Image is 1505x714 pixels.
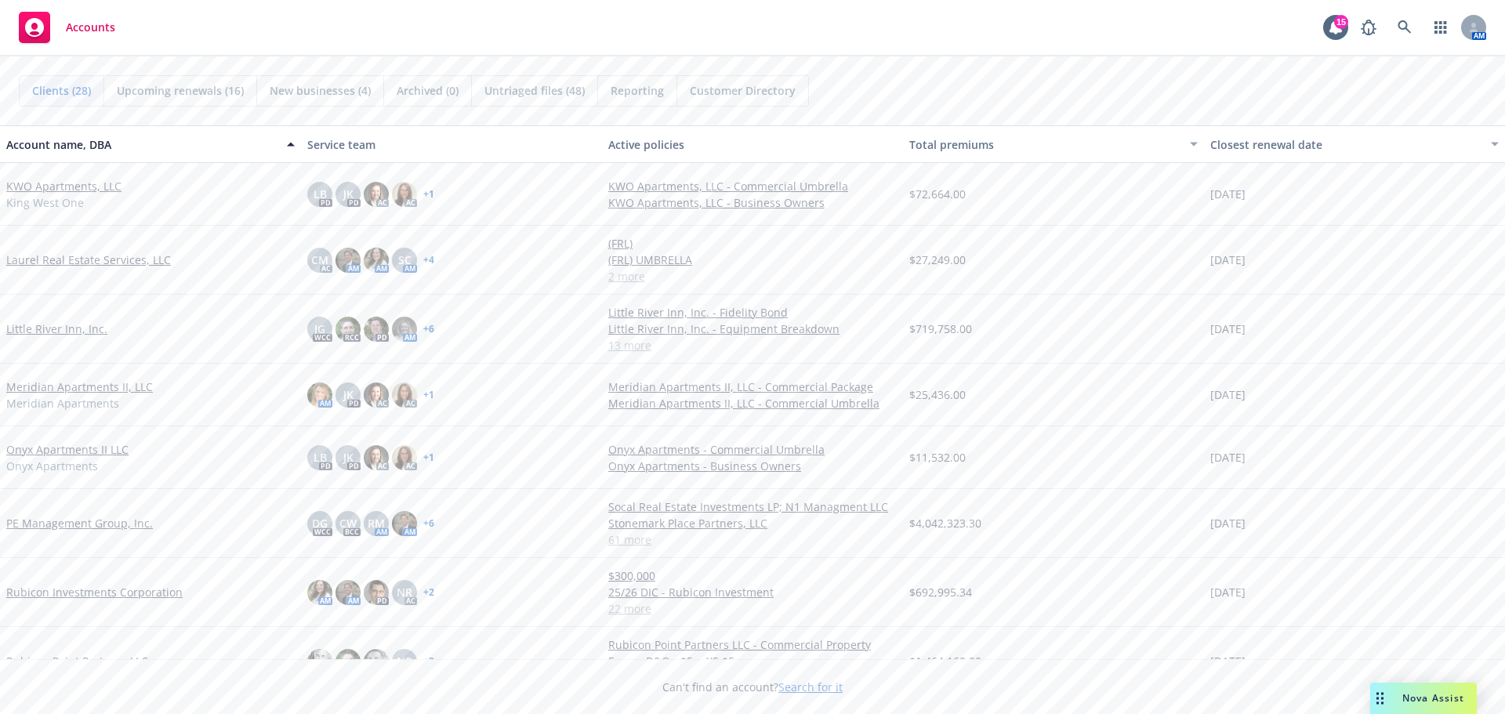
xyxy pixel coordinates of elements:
[364,580,389,605] img: photo
[1210,515,1246,531] span: [DATE]
[608,600,897,617] a: 22 more
[909,653,981,669] span: $1,464,160.00
[423,390,434,400] a: + 1
[1204,125,1505,163] button: Closest renewal date
[6,178,121,194] a: KWO Apartments, LLC
[314,449,327,466] span: LB
[608,235,897,252] a: (FRL)
[608,498,897,515] a: Socal Real Estate Investments LP; N1 Managment LLC
[608,136,897,153] div: Active policies
[1370,683,1477,714] button: Nova Assist
[392,445,417,470] img: photo
[335,317,361,342] img: photo
[423,453,434,462] a: + 1
[608,636,897,653] a: Rubicon Point Partners LLC - Commercial Property
[1210,186,1246,202] span: [DATE]
[608,178,897,194] a: KWO Apartments, LLC - Commercial Umbrella
[778,680,843,694] a: Search for it
[301,125,602,163] button: Service team
[397,653,412,669] span: NR
[307,136,596,153] div: Service team
[608,268,897,285] a: 2 more
[602,125,903,163] button: Active policies
[423,256,434,265] a: + 4
[307,382,332,408] img: photo
[1402,691,1464,705] span: Nova Assist
[423,190,434,199] a: + 1
[1210,136,1481,153] div: Closest renewal date
[1210,252,1246,268] span: [DATE]
[1210,584,1246,600] span: [DATE]
[608,337,897,353] a: 13 more
[423,657,434,666] a: + 3
[903,125,1204,163] button: Total premiums
[392,182,417,207] img: photo
[13,5,121,49] a: Accounts
[364,182,389,207] img: photo
[6,194,84,211] span: King West One
[1210,653,1246,669] span: [DATE]
[608,584,897,600] a: 25/26 DIC - Rubicon Investment
[392,317,417,342] img: photo
[6,441,129,458] a: Onyx Apartments II LLC
[1370,683,1390,714] div: Drag to move
[364,649,389,674] img: photo
[364,382,389,408] img: photo
[484,82,585,99] span: Untriaged files (48)
[1210,386,1246,403] span: [DATE]
[608,531,897,548] a: 61 more
[608,653,897,669] a: Excess D&O - $5m XS $5m
[311,252,328,268] span: CM
[343,449,354,466] span: JK
[1425,12,1456,43] a: Switch app
[368,515,385,531] span: RM
[909,136,1180,153] div: Total premiums
[335,248,361,273] img: photo
[608,321,897,337] a: Little River Inn, Inc. - Equipment Breakdown
[608,194,897,211] a: KWO Apartments, LLC - Business Owners
[6,379,153,395] a: Meridian Apartments II, LLC
[335,580,361,605] img: photo
[335,649,361,674] img: photo
[1210,449,1246,466] span: [DATE]
[6,136,277,153] div: Account name, DBA
[314,186,327,202] span: LB
[662,679,843,695] span: Can't find an account?
[343,186,354,202] span: JK
[690,82,796,99] span: Customer Directory
[392,382,417,408] img: photo
[608,515,897,531] a: Stonemark Place Partners, LLC
[909,186,966,202] span: $72,664.00
[392,511,417,536] img: photo
[343,386,354,403] span: JK
[608,567,897,584] a: $300,000
[6,653,148,669] a: Rubicon Point Partners LLC
[364,317,389,342] img: photo
[6,252,171,268] a: Laurel Real Estate Services, LLC
[1210,321,1246,337] span: [DATE]
[608,379,897,395] a: Meridian Apartments II, LLC - Commercial Package
[1334,15,1348,29] div: 15
[314,321,325,337] span: JG
[307,649,332,674] img: photo
[6,584,183,600] a: Rubicon Investments Corporation
[312,515,328,531] span: DG
[66,21,115,34] span: Accounts
[270,82,371,99] span: New businesses (4)
[608,252,897,268] a: (FRL) UMBRELLA
[909,252,966,268] span: $27,249.00
[608,395,897,411] a: Meridian Apartments II, LLC - Commercial Umbrella
[6,321,107,337] a: Little River Inn, Inc.
[398,252,412,268] span: SC
[909,515,981,531] span: $4,042,323.30
[6,515,153,531] a: PE Management Group, Inc.
[6,458,98,474] span: Onyx Apartments
[1389,12,1420,43] a: Search
[364,445,389,470] img: photo
[909,449,966,466] span: $11,532.00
